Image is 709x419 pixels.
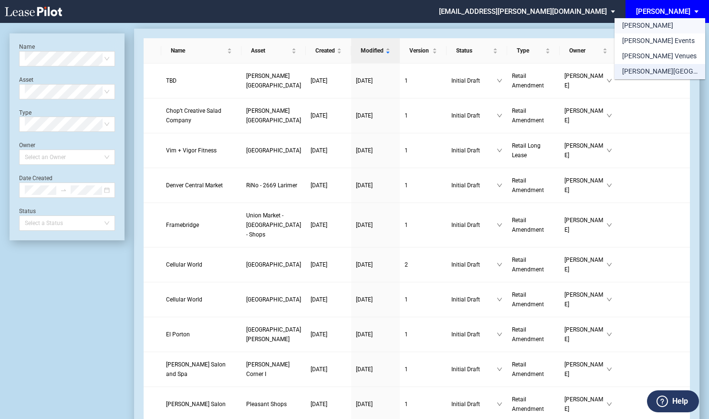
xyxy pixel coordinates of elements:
div: [PERSON_NAME] Venues [622,52,697,61]
div: [PERSON_NAME] Events [622,36,695,46]
div: [PERSON_NAME] [622,21,673,31]
button: Help [647,390,699,412]
div: [PERSON_NAME][GEOGRAPHIC_DATA] Consents [622,67,698,76]
label: Help [672,395,688,408]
